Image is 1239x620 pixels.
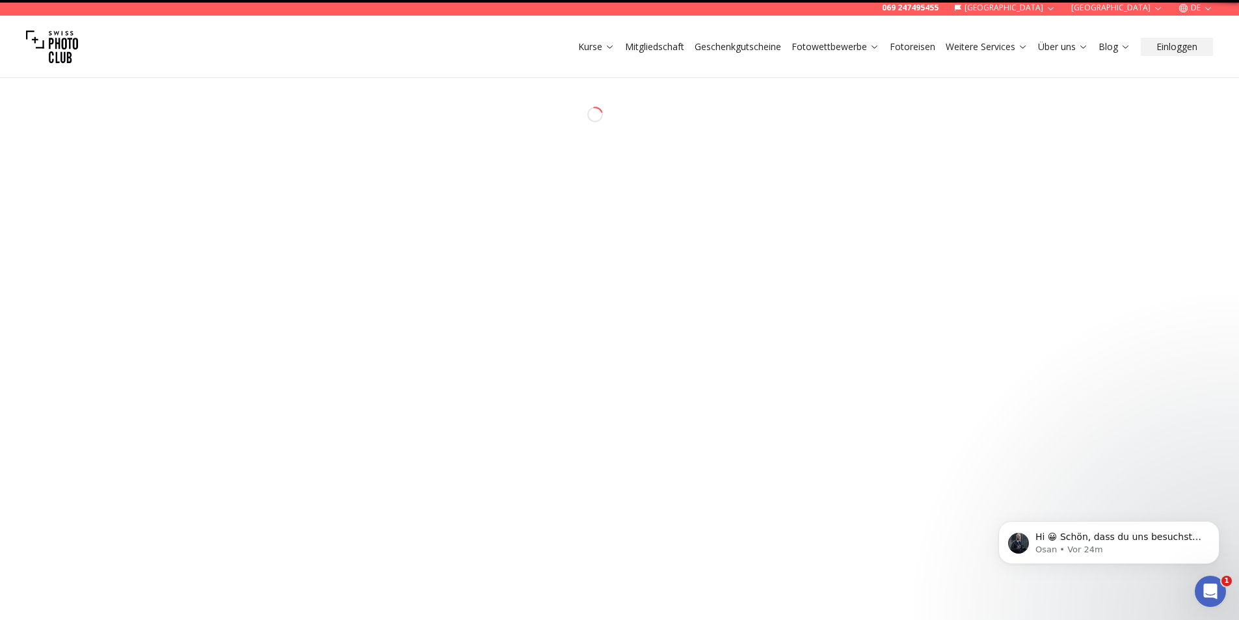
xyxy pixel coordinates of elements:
[940,38,1033,56] button: Weitere Services
[1038,40,1088,53] a: Über uns
[786,38,885,56] button: Fotowettbewerbe
[979,494,1239,585] iframe: Intercom notifications Nachricht
[26,21,78,73] img: Swiss photo club
[1093,38,1136,56] button: Blog
[1195,576,1226,607] iframe: Intercom live chat
[1141,38,1213,56] button: Einloggen
[620,38,689,56] button: Mitgliedschaft
[695,40,781,53] a: Geschenkgutscheine
[689,38,786,56] button: Geschenkgutscheine
[1033,38,1093,56] button: Über uns
[578,40,615,53] a: Kurse
[1099,40,1130,53] a: Blog
[573,38,620,56] button: Kurse
[792,40,879,53] a: Fotowettbewerbe
[1221,576,1232,586] span: 1
[625,40,684,53] a: Mitgliedschaft
[882,3,939,13] a: 069 247495455
[946,40,1028,53] a: Weitere Services
[885,38,940,56] button: Fotoreisen
[890,40,935,53] a: Fotoreisen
